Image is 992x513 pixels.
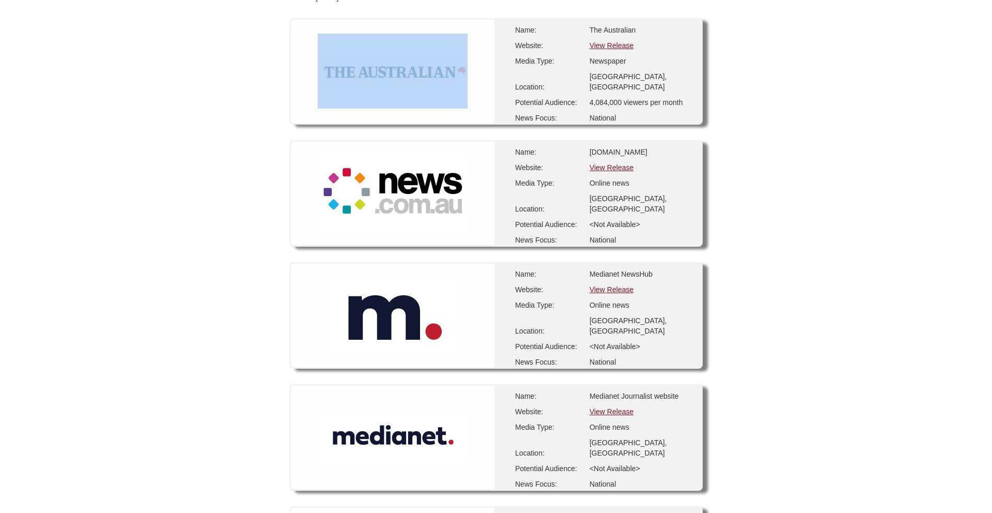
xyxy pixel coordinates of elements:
div: [GEOGRAPHIC_DATA], [GEOGRAPHIC_DATA] [590,193,693,214]
div: News Focus: [515,113,582,123]
div: Media Type: [515,178,582,188]
img: News.com.au [318,153,468,233]
div: Location: [515,448,582,458]
div: Website: [515,40,582,51]
a: View Release [590,41,633,50]
div: <Not Available> [590,341,693,352]
div: 4,084,000 viewers per month [590,97,693,108]
div: Medianet NewsHub [590,269,693,279]
div: Name: [515,25,582,35]
div: Potential Audience: [515,219,582,230]
div: <Not Available> [590,219,693,230]
div: Location: [515,326,582,336]
div: Website: [515,406,582,417]
div: [GEOGRAPHIC_DATA], [GEOGRAPHIC_DATA] [590,71,693,92]
div: Location: [515,82,582,92]
div: Website: [515,162,582,173]
div: [GEOGRAPHIC_DATA], [GEOGRAPHIC_DATA] [590,437,693,458]
div: Newspaper [590,56,693,66]
a: View Release [590,408,633,416]
div: Online news [590,178,693,188]
div: Website: [515,284,582,295]
div: National [590,113,693,123]
div: News Focus: [515,357,582,367]
div: The Australian [590,25,693,35]
div: Online news [590,422,693,432]
div: Name: [515,391,582,401]
a: View Release [590,285,633,294]
img: Medianet Journalist website [318,411,468,463]
div: Media Type: [515,300,582,310]
div: National [590,235,693,245]
div: National [590,479,693,489]
div: National [590,357,693,367]
div: Media Type: [515,56,582,66]
div: Medianet Journalist website [590,391,693,401]
div: News Focus: [515,479,582,489]
div: News Focus: [515,235,582,245]
div: Name: [515,147,582,157]
img: Medianet NewsHub [331,276,455,354]
div: Location: [515,204,582,214]
img: The Australian [318,34,468,109]
div: <Not Available> [590,463,693,474]
div: Online news [590,300,693,310]
div: Potential Audience: [515,341,582,352]
div: Name: [515,269,582,279]
a: View Release [590,163,633,172]
div: [GEOGRAPHIC_DATA], [GEOGRAPHIC_DATA] [590,315,693,336]
div: Potential Audience: [515,463,582,474]
div: Potential Audience: [515,97,582,108]
div: [DOMAIN_NAME] [590,147,693,157]
div: Media Type: [515,422,582,432]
